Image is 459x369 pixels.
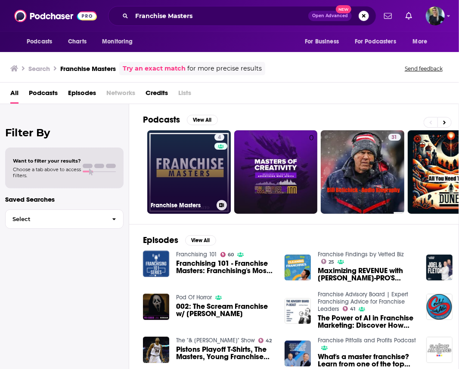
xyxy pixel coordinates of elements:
a: 4Franchise Masters [147,130,231,214]
a: 60 [220,252,234,257]
a: EpisodesView All [143,235,216,246]
span: New [336,5,351,13]
img: 042: Masters of the Alien Franchise: Part 2 [426,337,453,363]
button: open menu [21,34,63,50]
span: Monitoring [102,36,133,48]
button: View All [187,115,218,125]
img: Coolest Franchise Alive: MASTERS of the UNIVERSE (Is this SCI-FI/FANTASY the GREATEST UNTAPPED So... [426,294,453,320]
button: Send feedback [402,65,445,72]
button: Open AdvancedNew [308,11,352,21]
img: 002: The Scream Franchise w/ Kyle Masters [143,294,169,320]
a: 31 [388,134,401,141]
img: Franchising 101 - Franchise Masters: Franchising's Most Influential Voices with Madeleine Zook - ... [143,251,169,277]
span: Select [6,216,105,222]
a: Try an exact match [123,64,186,74]
button: open menu [299,34,350,50]
h2: Filter By [5,126,124,139]
span: Open Advanced [312,14,348,18]
span: 25 [329,260,334,264]
div: 0 [309,134,314,210]
a: 41 [343,306,356,311]
span: Choose a tab above to access filters. [13,166,81,178]
img: Maximizing REVENUE with JAN-PRO'S Masters Cleaning Franchise 💰📈 [285,255,311,281]
span: Franchising 101 - Franchise Masters: Franchising's Most Influential Voices with [PERSON_NAME] - E... [176,260,274,274]
p: Saved Searches [5,195,124,203]
a: What's a master franchise? Learn from one of the top masters in North America! [285,341,311,367]
button: open menu [96,34,144,50]
input: Search podcasts, credits, & more... [132,9,308,23]
img: Pistons Playoff T-Shirts, The Masters, Young Franchise NFL Quarterbacks, & Defending “Greek Freak” [143,337,169,363]
span: 42 [266,339,272,343]
a: 31 [321,130,404,214]
img: The Power of AI in Franchise Marketing: Discover How Masters Use It [285,298,311,324]
img: User Profile [426,6,445,25]
span: For Podcasters [355,36,396,48]
a: 42 [258,338,272,343]
button: View All [185,235,216,246]
img: Podchaser - Follow, Share and Rate Podcasts [14,8,97,24]
span: Podcasts [27,36,52,48]
div: Search podcasts, credits, & more... [108,6,376,26]
a: Podcasts [29,86,58,104]
a: The Power of AI in Franchise Marketing: Discover How Masters Use It [318,314,416,329]
span: Logged in as ChelseaKershaw [426,6,445,25]
a: Episodes [68,86,96,104]
a: What's a master franchise? Learn from one of the top masters in North America! [318,353,416,368]
span: 60 [228,253,234,257]
span: 4 [218,133,221,142]
button: open menu [407,34,438,50]
a: Franchise Advisory Board | Expert Franchising Advice for Franchise Leaders [318,291,408,313]
span: For Business [305,36,339,48]
span: What's a master franchise? Learn from one of the top masters in [GEOGRAPHIC_DATA]! [318,353,416,368]
a: 4 [214,134,224,141]
a: Show notifications dropdown [402,9,416,23]
a: 002: The Scream Franchise w/ Kyle Masters [176,303,274,317]
span: 31 [392,133,397,142]
a: 25 [321,259,335,264]
span: More [413,36,428,48]
a: Maximizing REVENUE with JAN-PRO'S Masters Cleaning Franchise 💰📈 [318,267,416,282]
h2: Episodes [143,235,178,246]
span: for more precise results [187,64,262,74]
span: Want to filter your results? [13,158,81,164]
span: Charts [68,36,87,48]
a: PodcastsView All [143,114,218,125]
span: 002: The Scream Franchise w/ [PERSON_NAME] [176,303,274,317]
button: open menu [349,34,409,50]
button: Select [5,209,124,229]
h3: Search [28,65,50,73]
a: Franchise Findings by Vetted Biz [318,251,404,258]
a: Franchising 101 [176,251,217,258]
a: Pod Of Horror [176,294,212,301]
a: The "& Jim" Show [176,337,255,344]
a: Charts [62,34,92,50]
a: All [10,86,19,104]
img: Eels interview Brian Smith, Perth franchise incoming, AFL Masters, Brett Phillips - 04/07/24 [426,255,453,281]
h2: Podcasts [143,114,180,125]
span: Networks [106,86,135,104]
h3: Franchise Masters [151,202,213,209]
a: Show notifications dropdown [381,9,395,23]
a: Credits [146,86,168,104]
a: 0 [234,130,318,214]
a: Franchising 101 - Franchise Masters: Franchising's Most Influential Voices with Madeleine Zook - ... [176,260,274,274]
span: Lists [178,86,191,104]
span: Maximizing REVENUE with [PERSON_NAME]-PRO'S Masters Cleaning Franchise 💰📈 [318,267,416,282]
button: Show profile menu [426,6,445,25]
a: Franchise Pitfalls and Profits Podcast [318,337,416,344]
a: Pistons Playoff T-Shirts, The Masters, Young Franchise NFL Quarterbacks, & Defending “Greek Freak” [176,346,274,360]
